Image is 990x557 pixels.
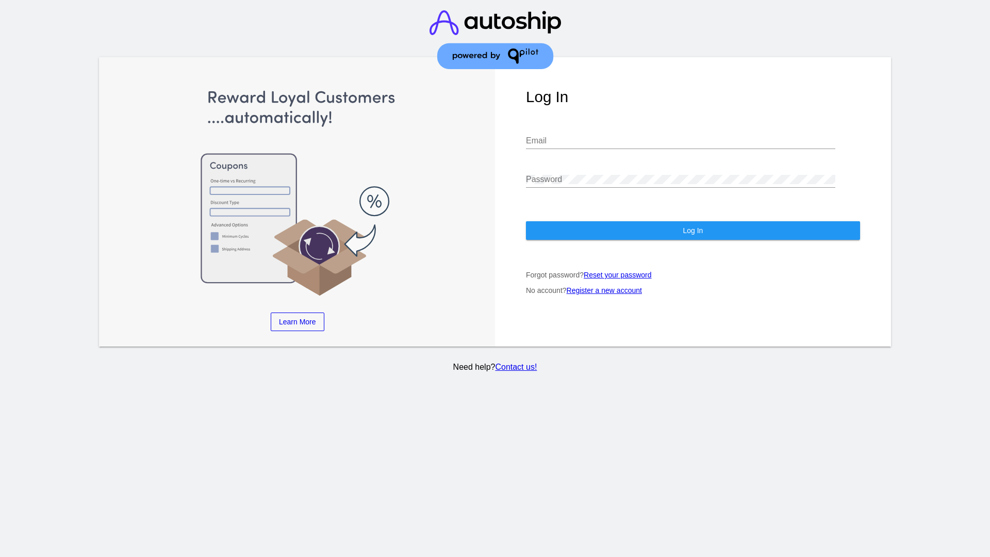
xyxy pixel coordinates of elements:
[526,136,835,145] input: Email
[271,313,324,331] a: Learn More
[526,271,860,279] p: Forgot password?
[526,88,860,106] h1: Log In
[130,88,465,297] img: Apply Coupons Automatically to Scheduled Orders with QPilot
[97,363,893,372] p: Need help?
[584,271,652,279] a: Reset your password
[683,226,703,235] span: Log In
[567,286,642,294] a: Register a new account
[279,318,316,326] span: Learn More
[526,221,860,240] button: Log In
[526,286,860,294] p: No account?
[495,363,537,371] a: Contact us!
